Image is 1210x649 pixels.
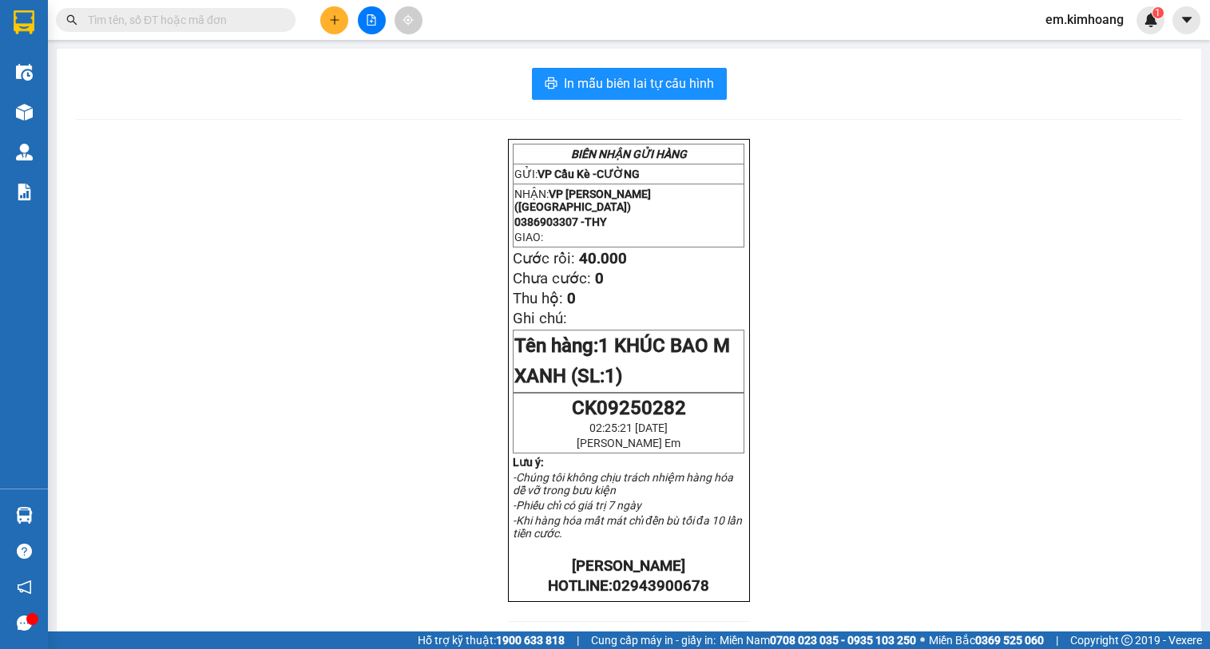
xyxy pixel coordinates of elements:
img: warehouse-icon [16,64,33,81]
button: plus [320,6,348,34]
span: [PERSON_NAME] Em [577,437,680,449]
strong: BIÊN NHẬN GỬI HÀNG [571,148,687,160]
span: CK09250282 [572,397,686,419]
span: Chưa cước: [513,270,591,287]
button: printerIn mẫu biên lai tự cấu hình [532,68,727,100]
span: printer [545,77,557,92]
span: 0386903307 - [514,216,607,228]
span: message [17,615,32,631]
span: caret-down [1180,13,1194,27]
strong: [PERSON_NAME] [572,557,685,575]
span: Cước rồi: [513,250,575,267]
span: ⚪️ [920,637,925,643]
strong: 1900 633 818 [496,634,565,647]
span: VP Cầu Kè - [538,168,640,180]
span: 1) [605,365,622,387]
span: THY [585,216,607,228]
input: Tìm tên, số ĐT hoặc mã đơn [88,11,276,29]
span: copyright [1121,635,1133,646]
button: file-add [358,6,386,34]
span: CƯỜNG [597,168,640,180]
span: 40.000 [579,250,627,267]
strong: Lưu ý: [513,456,544,469]
img: icon-new-feature [1144,13,1158,27]
span: 1 KHÚC BAO M XANH (SL: [514,334,730,387]
span: GIAO: [514,231,543,243]
span: Miền Bắc [929,631,1044,649]
em: -Chúng tôi không chịu trách nhiệm hàng hóa dễ vỡ trong bưu kiện [513,471,733,497]
span: 1 [1155,7,1160,18]
span: notification [17,580,32,595]
img: logo-vxr [14,10,34,34]
strong: 0369 525 060 [975,634,1044,647]
sup: 1 [1152,7,1164,18]
p: NHẬN: [514,188,743,213]
span: em.kimhoang [1033,10,1137,30]
strong: HOTLINE: [548,577,709,595]
span: Thu hộ: [513,290,563,307]
span: Ghi chú: [513,310,567,327]
span: search [66,14,77,26]
span: Cung cấp máy in - giấy in: [591,631,716,649]
img: warehouse-icon [16,104,33,121]
span: 0 [595,270,604,287]
button: aim [395,6,423,34]
p: GỬI: [514,168,743,180]
span: 0 [567,290,576,307]
span: aim [403,14,414,26]
img: warehouse-icon [16,144,33,160]
span: plus [329,14,340,26]
span: Miền Nam [720,631,916,649]
span: question-circle [17,544,32,559]
span: | [577,631,579,649]
span: file-add [366,14,377,26]
span: | [1056,631,1058,649]
span: Hỗ trợ kỹ thuật: [418,631,565,649]
em: -Phiếu chỉ có giá trị 7 ngày [513,499,641,512]
img: warehouse-icon [16,507,33,524]
button: caret-down [1172,6,1200,34]
span: In mẫu biên lai tự cấu hình [564,73,714,93]
strong: 0708 023 035 - 0935 103 250 [770,634,916,647]
img: solution-icon [16,184,33,200]
span: 02:25:21 [DATE] [589,421,668,434]
span: 02943900678 [613,577,709,595]
em: -Khi hàng hóa mất mát chỉ đền bù tối đa 10 lần tiền cước. [513,514,742,540]
span: VP [PERSON_NAME] ([GEOGRAPHIC_DATA]) [514,188,651,213]
span: Tên hàng: [514,334,730,387]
